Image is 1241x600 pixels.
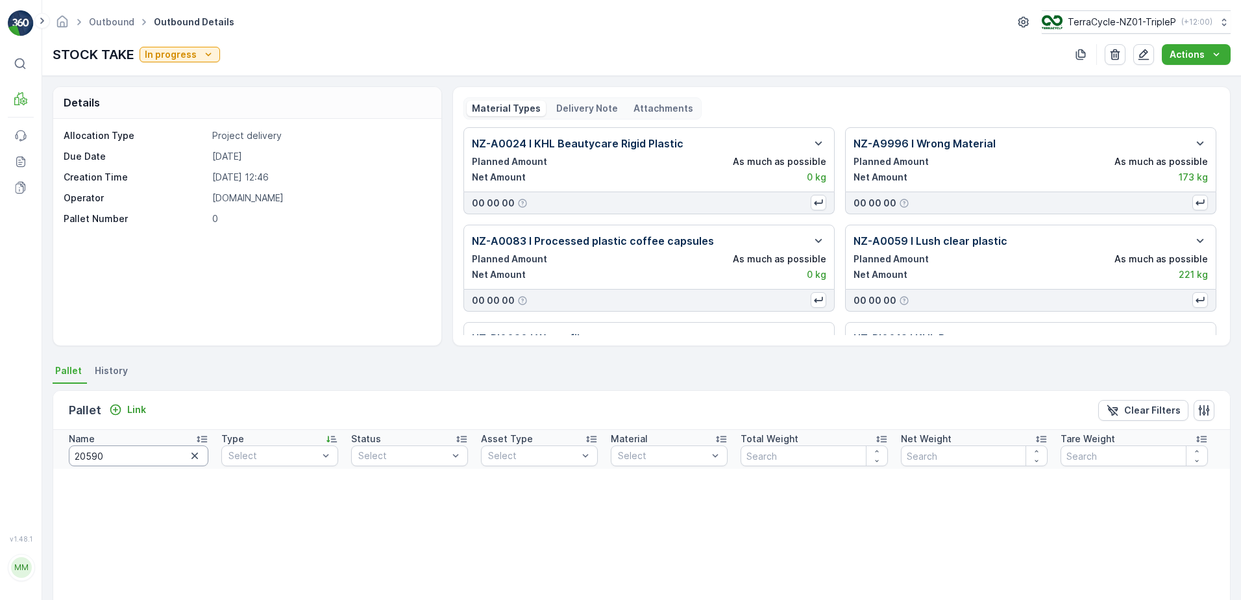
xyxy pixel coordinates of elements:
p: Net Amount [472,171,526,184]
div: Help Tooltip Icon [899,198,909,208]
p: NZ-A0024 I KHL Beautycare Rigid Plastic [472,136,683,151]
p: Type [221,432,244,445]
input: Search [1061,445,1208,466]
p: As much as possible [733,253,826,266]
p: Planned Amount [472,253,547,266]
p: NZ-A0083 I Processed plastic coffee capsules [472,233,714,249]
p: Actions [1170,48,1205,61]
p: 173 kg [1179,171,1208,184]
p: Project delivery [212,129,428,142]
p: [DATE] 12:46 [212,171,428,184]
p: TerraCycle-NZ01-TripleP [1068,16,1176,29]
input: Search [741,445,888,466]
p: Select [488,449,578,462]
p: Net Amount [854,268,907,281]
p: As much as possible [733,155,826,168]
button: In progress [140,47,220,62]
p: Net Weight [901,432,952,445]
p: NZ-PI0012 I KHL Beautycare [854,331,1000,346]
p: In progress [145,48,197,61]
p: As much as possible [1114,155,1208,168]
p: Creation Time [64,171,207,184]
img: logo [8,10,34,36]
button: Clear Filters [1098,400,1188,421]
p: Pallet [69,401,101,419]
p: Link [127,403,146,416]
div: MM [11,557,32,578]
p: Attachments [633,102,693,115]
p: NZ-PI0020 I Water filters [472,331,601,346]
button: Link [104,402,151,418]
p: Tare Weight [1061,432,1115,445]
button: TerraCycle-NZ01-TripleP(+12:00) [1042,10,1231,34]
img: TC_7kpGtVS.png [1042,15,1063,29]
p: NZ-A9996 I Wrong Material [854,136,996,151]
p: [DOMAIN_NAME] [212,192,428,205]
p: 0 [212,212,428,225]
div: Help Tooltip Icon [517,198,528,208]
p: Clear Filters [1124,404,1181,417]
p: 0 kg [807,171,826,184]
button: Actions [1162,44,1231,65]
p: STOCK TAKE [53,45,134,64]
div: Help Tooltip Icon [517,295,528,306]
p: Net Amount [472,268,526,281]
p: 0 kg [807,268,826,281]
input: Search [69,445,208,466]
p: Planned Amount [472,155,547,168]
p: Allocation Type [64,129,207,142]
button: MM [8,545,34,590]
p: 00 00 00 [854,294,896,307]
p: 221 kg [1179,268,1208,281]
p: 00 00 00 [472,294,515,307]
p: Net Amount [854,171,907,184]
span: Pallet [55,364,82,377]
p: [DATE] [212,150,428,163]
p: Delivery Note [556,102,618,115]
p: Operator [64,192,207,205]
p: 00 00 00 [472,197,515,210]
span: Outbound Details [151,16,237,29]
p: Planned Amount [854,253,929,266]
p: Planned Amount [854,155,929,168]
p: NZ-A0059 I Lush clear plastic [854,233,1007,249]
div: Help Tooltip Icon [899,295,909,306]
p: Total Weight [741,432,798,445]
p: As much as possible [1114,253,1208,266]
p: Select [358,449,448,462]
p: Name [69,432,95,445]
span: v 1.48.1 [8,535,34,543]
span: History [95,364,128,377]
p: Pallet Number [64,212,207,225]
p: Select [228,449,318,462]
p: Status [351,432,381,445]
a: Homepage [55,19,69,31]
p: Asset Type [481,432,533,445]
a: Outbound [89,16,134,27]
p: 00 00 00 [854,197,896,210]
p: Material Types [472,102,541,115]
p: Material [611,432,648,445]
p: Details [64,95,100,110]
p: Select [618,449,707,462]
p: ( +12:00 ) [1181,17,1212,27]
p: Due Date [64,150,207,163]
input: Search [901,445,1048,466]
